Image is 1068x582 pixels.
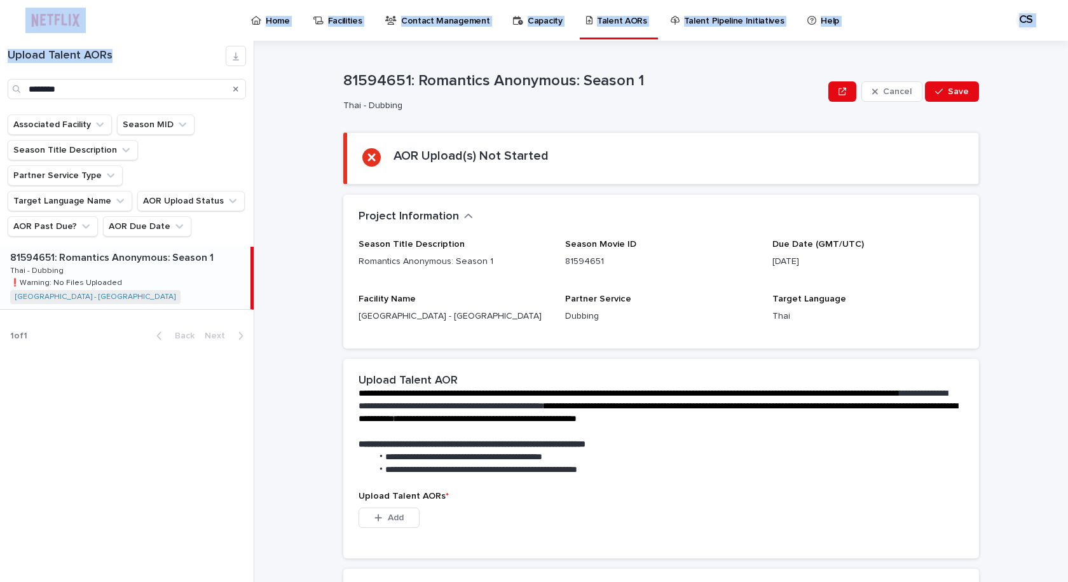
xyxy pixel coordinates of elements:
[359,374,458,388] h2: Upload Talent AOR
[8,165,123,186] button: Partner Service Type
[8,140,138,160] button: Season Title Description
[10,276,125,288] p: ❗️Warning: No Files Uploaded
[359,310,550,323] p: [GEOGRAPHIC_DATA] - [GEOGRAPHIC_DATA]
[565,255,756,268] p: 81594651
[861,81,922,102] button: Cancel
[359,492,449,501] span: Upload Talent AORs
[394,148,549,163] h2: AOR Upload(s) Not Started
[167,331,195,340] span: Back
[359,210,473,224] button: Project Information
[15,293,175,301] a: [GEOGRAPHIC_DATA] - [GEOGRAPHIC_DATA]
[8,49,226,63] h1: Upload Talent AORs
[117,114,195,135] button: Season MID
[1016,10,1036,31] div: CS
[8,191,132,211] button: Target Language Name
[772,255,964,268] p: [DATE]
[883,87,912,96] span: Cancel
[103,216,191,237] button: AOR Due Date
[200,330,254,342] button: Next
[388,513,404,522] span: Add
[359,255,550,268] p: Romantics Anonymous: Season 1
[772,240,864,249] span: Due Date (GMT/UTC)
[772,310,964,323] p: Thai
[8,114,112,135] button: Associated Facility
[772,294,846,303] span: Target Language
[565,310,756,323] p: Dubbing
[10,264,66,275] p: Thai - Dubbing
[359,210,459,224] h2: Project Information
[10,249,216,264] p: 81594651: Romantics Anonymous: Season 1
[146,330,200,342] button: Back
[925,81,979,102] button: Save
[359,294,416,303] span: Facility Name
[8,79,246,99] input: Search
[948,87,969,96] span: Save
[25,8,86,33] img: ifQbXi3ZQGMSEF7WDB7W
[565,294,631,303] span: Partner Service
[359,508,420,528] button: Add
[359,240,465,249] span: Season Title Description
[137,191,245,211] button: AOR Upload Status
[205,331,233,340] span: Next
[8,216,98,237] button: AOR Past Due?
[343,72,823,90] p: 81594651: Romantics Anonymous: Season 1
[343,100,818,111] p: Thai - Dubbing
[565,240,636,249] span: Season Movie ID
